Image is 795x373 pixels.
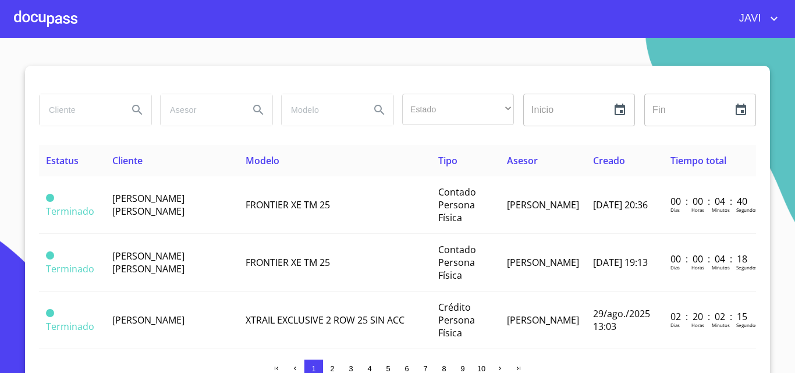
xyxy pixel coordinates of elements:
[712,322,730,328] p: Minutos
[670,322,680,328] p: Dias
[46,262,94,275] span: Terminado
[507,198,579,211] span: [PERSON_NAME]
[460,364,464,373] span: 9
[438,186,476,224] span: Contado Persona Física
[736,264,758,271] p: Segundos
[593,307,650,333] span: 29/ago./2025 13:03
[712,207,730,213] p: Minutos
[736,207,758,213] p: Segundos
[670,207,680,213] p: Dias
[670,195,749,208] p: 00 : 00 : 04 : 40
[46,154,79,167] span: Estatus
[112,250,184,275] span: [PERSON_NAME] [PERSON_NAME]
[736,322,758,328] p: Segundos
[730,9,767,28] span: JAVI
[691,264,704,271] p: Horas
[691,207,704,213] p: Horas
[404,364,409,373] span: 6
[438,301,475,339] span: Crédito Persona Física
[365,96,393,124] button: Search
[367,364,371,373] span: 4
[670,253,749,265] p: 00 : 00 : 04 : 18
[161,94,240,126] input: search
[246,256,330,269] span: FRONTIER XE TM 25
[670,310,749,323] p: 02 : 20 : 02 : 15
[112,154,143,167] span: Cliente
[244,96,272,124] button: Search
[112,192,184,218] span: [PERSON_NAME] [PERSON_NAME]
[311,364,315,373] span: 1
[282,94,361,126] input: search
[112,314,184,326] span: [PERSON_NAME]
[46,194,54,202] span: Terminado
[712,264,730,271] p: Minutos
[593,198,648,211] span: [DATE] 20:36
[330,364,334,373] span: 2
[123,96,151,124] button: Search
[477,364,485,373] span: 10
[246,154,279,167] span: Modelo
[246,314,404,326] span: XTRAIL EXCLUSIVE 2 ROW 25 SIN ACC
[40,94,119,126] input: search
[507,154,538,167] span: Asesor
[507,314,579,326] span: [PERSON_NAME]
[386,364,390,373] span: 5
[691,322,704,328] p: Horas
[593,256,648,269] span: [DATE] 19:13
[46,251,54,260] span: Terminado
[507,256,579,269] span: [PERSON_NAME]
[438,243,476,282] span: Contado Persona Física
[46,205,94,218] span: Terminado
[438,154,457,167] span: Tipo
[442,364,446,373] span: 8
[402,94,514,125] div: ​
[246,198,330,211] span: FRONTIER XE TM 25
[670,264,680,271] p: Dias
[46,309,54,317] span: Terminado
[593,154,625,167] span: Creado
[730,9,781,28] button: account of current user
[349,364,353,373] span: 3
[46,320,94,333] span: Terminado
[423,364,427,373] span: 7
[670,154,726,167] span: Tiempo total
